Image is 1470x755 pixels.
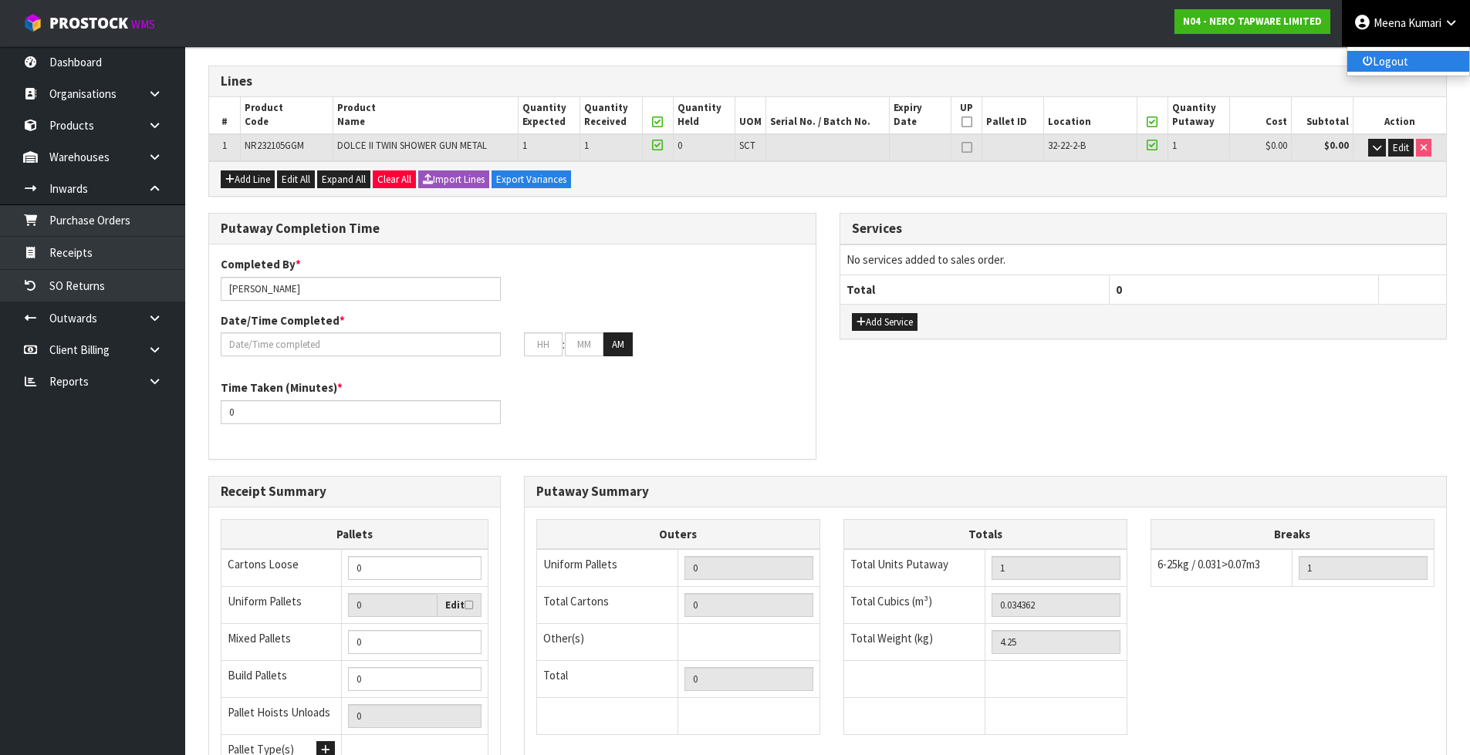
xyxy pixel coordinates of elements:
[1353,97,1446,134] th: Action
[1157,557,1260,571] span: 6-25kg / 0.031>0.07m3
[852,221,1435,236] h3: Services
[1266,139,1287,152] span: $0.00
[348,704,482,728] input: UNIFORM P + MIXED P + BUILD P
[1374,15,1406,30] span: Meena
[337,139,487,152] span: DOLCE II TWIN SHOWER GUN METAL
[317,170,370,189] button: Expand All
[603,332,633,357] button: AM
[445,598,473,613] label: Edit
[245,139,304,152] span: NR232105GGM
[131,17,155,32] small: WMS
[23,13,42,32] img: cube-alt.png
[536,660,678,697] td: Total
[348,667,482,691] input: Manual
[221,519,488,549] th: Pallets
[684,556,813,580] input: UNIFORM P LINES
[1116,282,1122,297] span: 0
[1183,15,1322,28] strong: N04 - NERO TAPWARE LIMITED
[1168,97,1229,134] th: Quantity Putaway
[565,332,603,356] input: MM
[522,139,527,152] span: 1
[1347,51,1469,72] a: Logout
[49,13,128,33] span: ProStock
[373,170,416,189] button: Clear All
[1151,519,1434,549] th: Breaks
[221,170,275,189] button: Add Line
[739,139,755,152] span: SCT
[1172,139,1177,152] span: 1
[418,170,489,189] button: Import Lines
[322,173,366,186] span: Expand All
[735,97,765,134] th: UOM
[684,667,813,691] input: TOTAL PACKS
[1388,139,1414,157] button: Edit
[221,74,1435,89] h3: Lines
[536,586,678,623] td: Total Cartons
[852,313,917,332] button: Add Service
[221,698,342,735] td: Pallet Hoists Unloads
[1393,141,1409,154] span: Edit
[221,379,343,396] label: Time Taken (Minutes)
[840,275,1110,304] th: Total
[221,549,342,587] td: Cartons Loose
[1408,15,1441,30] span: Kumari
[1324,139,1349,152] strong: $0.00
[982,97,1044,134] th: Pallet ID
[221,312,345,329] label: Date/Time Completed
[492,170,571,189] button: Export Variances
[222,139,227,152] span: 1
[536,623,678,660] td: Other(s)
[951,97,982,134] th: UP
[240,97,333,134] th: Product Code
[221,332,501,356] input: Date/Time completed
[221,624,342,661] td: Mixed Pallets
[843,586,985,623] td: Total Cubics (m³)
[209,97,240,134] th: #
[333,97,518,134] th: Product Name
[890,97,951,134] th: Expiry Date
[348,556,482,580] input: Manual
[843,623,985,660] td: Total Weight (kg)
[524,332,563,356] input: HH
[519,97,580,134] th: Quantity Expected
[1292,97,1353,134] th: Subtotal
[536,484,1435,499] h3: Putaway Summary
[221,484,488,499] h3: Receipt Summary
[765,97,889,134] th: Serial No. / Batch No.
[1048,139,1086,152] span: 32-22-2-B
[673,97,735,134] th: Quantity Held
[840,245,1447,275] td: No services added to sales order.
[221,256,301,272] label: Completed By
[678,139,682,152] span: 0
[221,661,342,698] td: Build Pallets
[277,170,315,189] button: Edit All
[584,139,589,152] span: 1
[221,400,501,424] input: Time Taken
[1044,97,1137,134] th: Location
[843,519,1127,549] th: Totals
[536,549,678,587] td: Uniform Pallets
[1174,9,1330,34] a: N04 - NERO TAPWARE LIMITED
[580,97,642,134] th: Quantity Received
[536,519,819,549] th: Outers
[221,586,342,624] td: Uniform Pallets
[1229,97,1291,134] th: Cost
[684,593,813,617] input: OUTERS TOTAL = CTN
[563,332,565,357] td: :
[843,549,985,587] td: Total Units Putaway
[221,221,804,236] h3: Putaway Completion Time
[348,593,438,617] input: Uniform Pallets
[348,630,482,654] input: Manual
